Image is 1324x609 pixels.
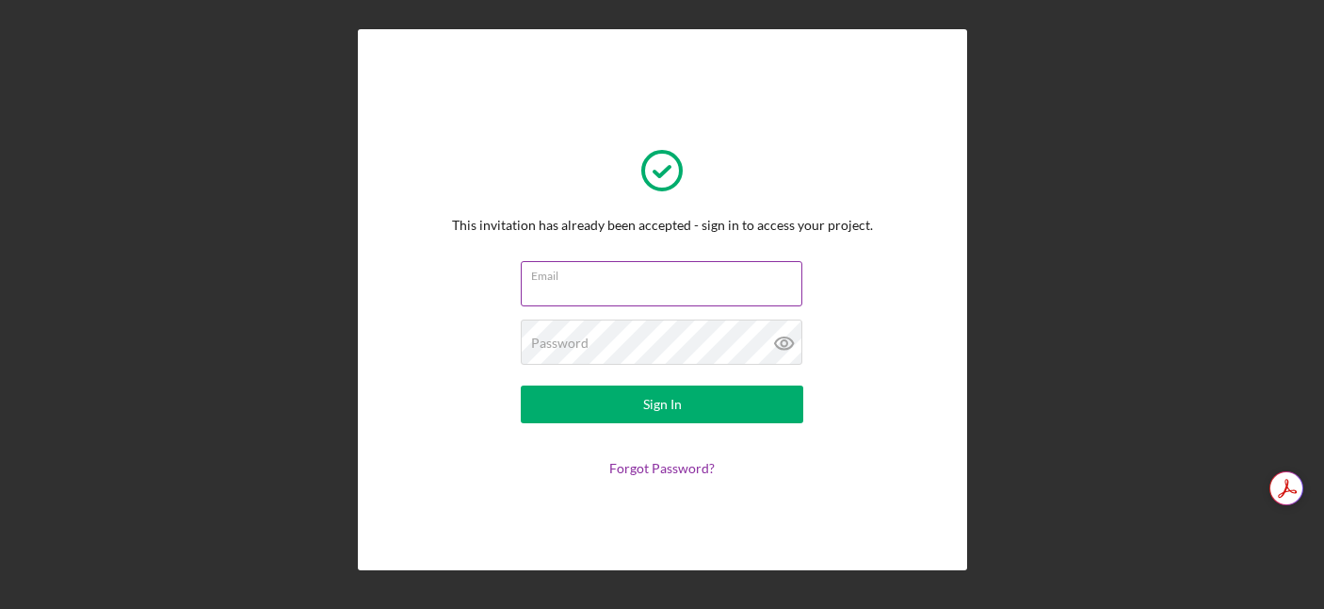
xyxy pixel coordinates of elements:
[521,386,803,423] button: Sign In
[531,262,802,283] label: Email
[609,460,715,476] a: Forgot Password?
[452,218,873,233] div: This invitation has already been accepted - sign in to access your project.
[531,336,589,351] label: Password
[643,386,682,423] div: Sign In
